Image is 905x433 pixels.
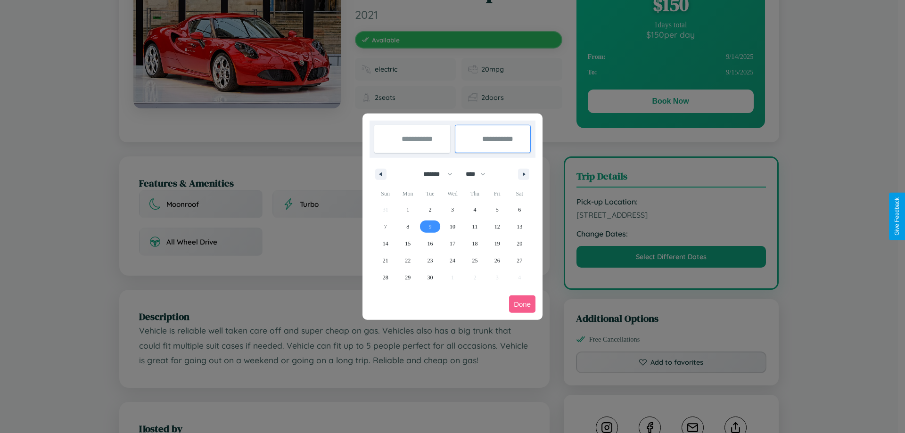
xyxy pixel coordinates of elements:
[464,235,486,252] button: 18
[396,235,419,252] button: 15
[441,218,463,235] button: 10
[374,218,396,235] button: 7
[405,269,411,286] span: 29
[429,218,432,235] span: 9
[486,218,508,235] button: 12
[429,201,432,218] span: 2
[405,235,411,252] span: 15
[494,218,500,235] span: 12
[464,252,486,269] button: 25
[894,197,900,236] div: Give Feedback
[419,235,441,252] button: 16
[396,218,419,235] button: 8
[383,235,388,252] span: 14
[451,201,454,218] span: 3
[441,186,463,201] span: Wed
[473,201,476,218] span: 4
[396,252,419,269] button: 22
[509,235,531,252] button: 20
[472,252,477,269] span: 25
[486,201,508,218] button: 5
[419,218,441,235] button: 9
[419,186,441,201] span: Tue
[464,201,486,218] button: 4
[517,218,522,235] span: 13
[374,186,396,201] span: Sun
[509,252,531,269] button: 27
[450,235,455,252] span: 17
[496,201,499,218] span: 5
[384,218,387,235] span: 7
[428,269,433,286] span: 30
[509,186,531,201] span: Sat
[494,252,500,269] span: 26
[472,235,477,252] span: 18
[518,201,521,218] span: 6
[374,235,396,252] button: 14
[517,252,522,269] span: 27
[441,235,463,252] button: 17
[383,269,388,286] span: 28
[450,252,455,269] span: 24
[450,218,455,235] span: 10
[428,252,433,269] span: 23
[396,269,419,286] button: 29
[486,252,508,269] button: 26
[517,235,522,252] span: 20
[509,201,531,218] button: 6
[464,186,486,201] span: Thu
[406,218,409,235] span: 8
[419,269,441,286] button: 30
[396,186,419,201] span: Mon
[428,235,433,252] span: 16
[419,252,441,269] button: 23
[441,201,463,218] button: 3
[383,252,388,269] span: 21
[405,252,411,269] span: 22
[441,252,463,269] button: 24
[396,201,419,218] button: 1
[486,186,508,201] span: Fri
[509,218,531,235] button: 13
[464,218,486,235] button: 11
[509,295,535,313] button: Done
[374,269,396,286] button: 28
[406,201,409,218] span: 1
[486,235,508,252] button: 19
[374,252,396,269] button: 21
[419,201,441,218] button: 2
[472,218,478,235] span: 11
[494,235,500,252] span: 19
